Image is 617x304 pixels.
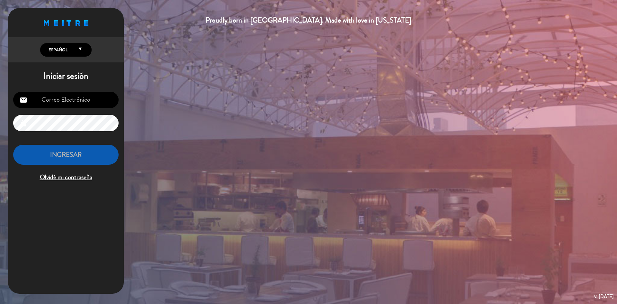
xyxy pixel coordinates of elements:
h1: Iniciar sesión [8,71,124,82]
button: INGRESAR [13,145,119,165]
input: Correo Electrónico [13,92,119,108]
div: v. [DATE] [594,292,614,301]
span: Español [47,47,67,53]
i: lock [20,119,27,127]
i: email [20,96,27,104]
span: Olvidé mi contraseña [13,172,119,183]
